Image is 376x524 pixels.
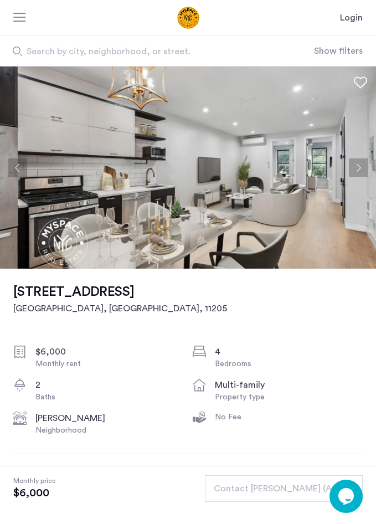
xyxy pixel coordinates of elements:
iframe: chat widget [329,480,365,513]
a: [STREET_ADDRESS][GEOGRAPHIC_DATA], [GEOGRAPHIC_DATA], 11205 [13,282,227,315]
a: Login [340,11,363,24]
h2: [GEOGRAPHIC_DATA], [GEOGRAPHIC_DATA] , 11205 [13,302,227,315]
img: logo [134,7,243,29]
div: Baths [35,392,184,403]
button: Previous apartment [8,158,27,177]
button: button [205,475,363,502]
button: Next apartment [349,158,368,177]
div: 2 [35,378,184,392]
span: $6,000 [13,486,55,500]
span: Monthly price [13,475,55,486]
div: Neighborhood [35,425,184,436]
span: Search by city, neighborhood, or street. [27,45,278,58]
div: Monthly rent [35,358,184,369]
button: Show or hide filters [314,44,363,58]
div: multi-family [215,378,363,392]
div: [PERSON_NAME] [35,412,184,425]
div: Bedrooms [215,358,363,369]
div: Property type [215,392,363,403]
div: 4 [215,345,363,358]
h1: [STREET_ADDRESS] [13,282,227,302]
div: $6,000 [35,345,184,358]
span: Contact [PERSON_NAME] (Agent) [214,482,354,495]
div: No Fee [215,412,363,423]
a: Cazamio Logo [134,7,243,29]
